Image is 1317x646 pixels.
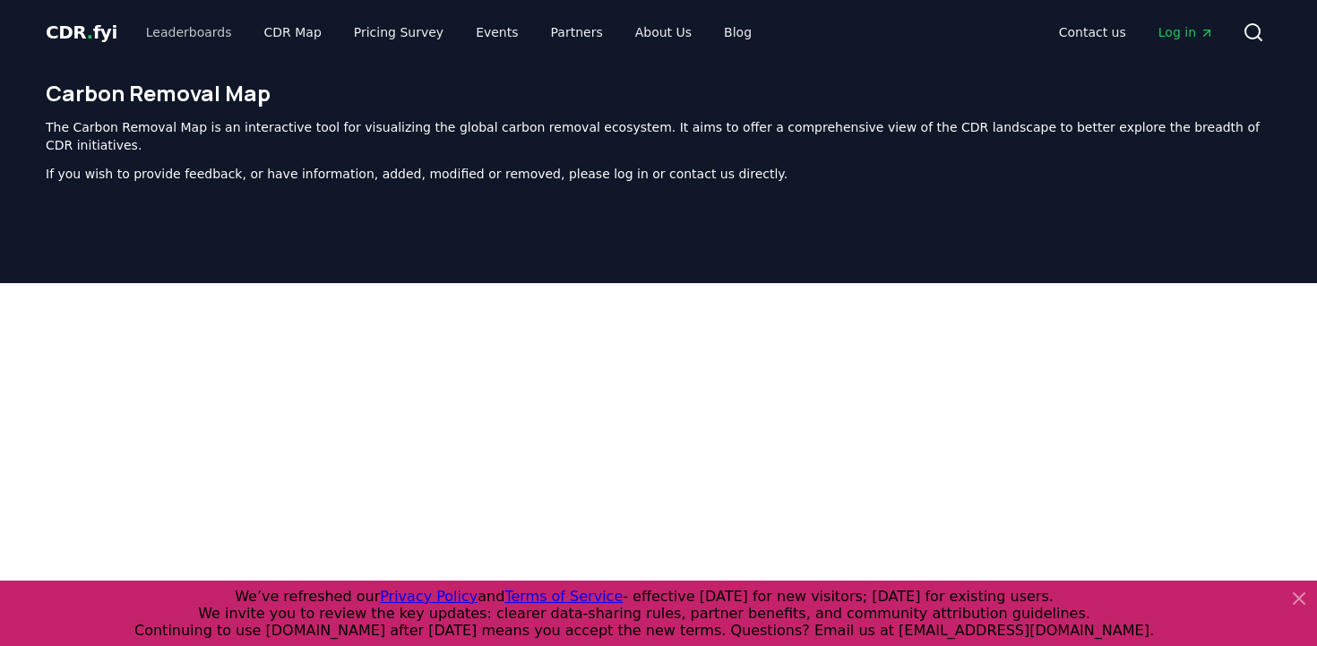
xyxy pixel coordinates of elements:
span: CDR fyi [46,22,117,43]
a: Leaderboards [132,16,246,48]
a: Pricing Survey [340,16,458,48]
a: Events [461,16,532,48]
p: If you wish to provide feedback, or have information, added, modified or removed, please log in o... [46,165,1271,183]
p: The Carbon Removal Map is an interactive tool for visualizing the global carbon removal ecosystem... [46,118,1271,154]
a: Blog [710,16,766,48]
h1: Carbon Removal Map [46,79,1271,108]
span: . [87,22,93,43]
a: Log in [1144,16,1228,48]
a: Partners [537,16,617,48]
a: CDR Map [250,16,336,48]
nav: Main [132,16,766,48]
a: About Us [621,16,706,48]
a: CDR.fyi [46,20,117,45]
nav: Main [1045,16,1228,48]
span: Log in [1158,23,1214,41]
a: Contact us [1045,16,1141,48]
